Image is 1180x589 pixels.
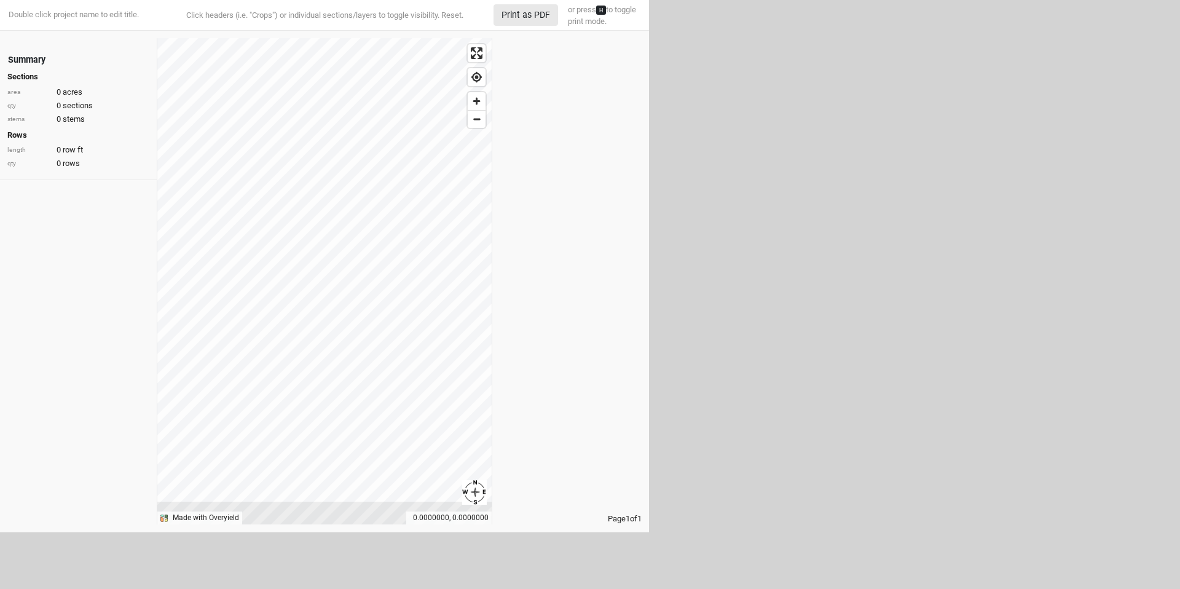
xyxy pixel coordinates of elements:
[7,101,50,111] div: qty
[7,114,149,125] div: 0
[468,111,486,128] span: Zoom out
[441,9,463,22] button: Reset.
[63,158,80,169] span: rows
[7,87,149,98] div: 0
[7,88,50,97] div: area
[468,92,486,110] button: Zoom in
[6,9,139,20] div: Double click project name to edit title.
[7,130,149,140] h4: Rows
[63,87,82,98] span: acres
[7,100,149,111] div: 0
[468,110,486,128] button: Zoom out
[162,9,487,22] div: Click headers (i.e. "Crops") or individual sections/layers to toggle visibility.
[7,144,149,156] div: 0
[494,4,558,26] button: Print as PDF
[7,158,149,169] div: 0
[7,72,149,82] h4: Sections
[63,144,83,156] span: row ft
[7,115,50,124] div: stems
[468,44,486,62] button: Enter fullscreen
[8,53,45,66] div: Summary
[492,513,649,524] div: Page 1 of 1
[63,100,93,111] span: sections
[173,513,239,523] div: Made with Overyield
[596,6,606,15] kbd: H
[157,38,492,524] canvas: Map
[7,146,50,155] div: length
[406,512,492,524] div: 0.0000000, 0.0000000
[7,159,50,168] div: qty
[63,114,85,125] span: stems
[468,68,486,86] button: Find my location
